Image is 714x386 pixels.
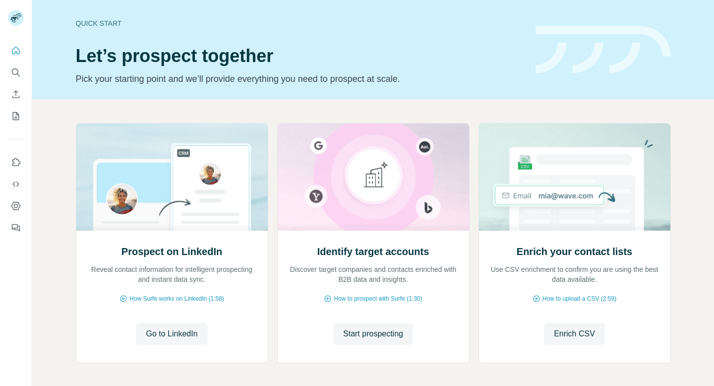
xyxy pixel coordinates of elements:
button: Start prospecting [333,323,413,345]
div: Quick start [76,18,524,28]
button: Quick start [8,42,24,60]
button: Feedback [8,219,24,237]
button: Go to LinkedIn [136,323,207,345]
img: Identify target accounts [277,124,470,231]
button: Search [8,64,24,81]
img: banner [535,26,671,74]
p: Discover target companies and contacts enriched with B2B data and insights. [288,264,459,284]
p: Use CSV enrichment to confirm you are using the best data available. [489,264,660,284]
button: Dashboard [8,197,24,215]
button: Use Surfe on LinkedIn [8,153,24,171]
h2: Enrich your contact lists [517,245,632,258]
h2: Identify target accounts [317,245,429,258]
span: How Surfe works on LinkedIn (1:58) [129,294,224,303]
span: Go to LinkedIn [146,328,197,340]
img: Enrich your contact lists [478,124,671,231]
span: Enrich CSV [554,328,595,340]
button: Enrich CSV [544,323,605,345]
h2: Prospect on LinkedIn [121,245,222,258]
span: How to prospect with Surfe (1:30) [334,294,422,303]
span: Start prospecting [343,328,403,340]
p: Pick your starting point and we’ll provide everything you need to prospect at scale. [76,72,524,86]
button: Use Surfe API [8,175,24,193]
img: Prospect on LinkedIn [76,124,268,231]
h1: Let’s prospect together [76,46,524,66]
span: How to upload a CSV (2:59) [542,294,616,303]
p: Reveal contact information for intelligent prospecting and instant data sync. [86,264,258,284]
button: Enrich CSV [8,85,24,103]
button: My lists [8,107,24,125]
